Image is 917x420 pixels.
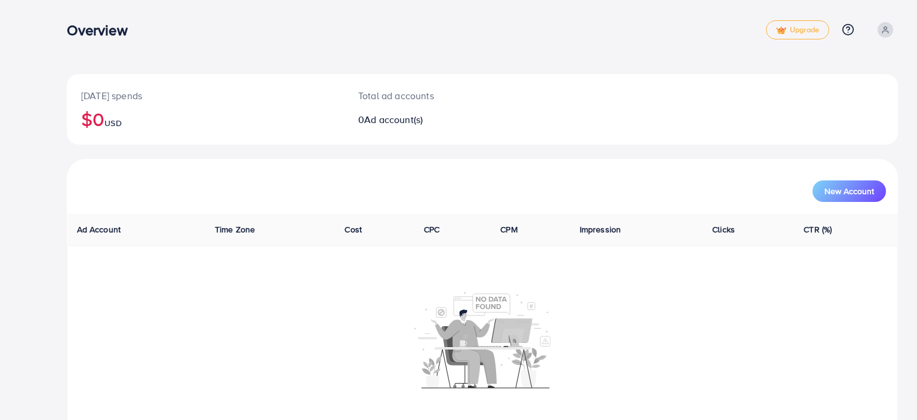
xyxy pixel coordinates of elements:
[776,26,819,35] span: Upgrade
[776,26,786,35] img: tick
[67,22,137,39] h3: Overview
[766,20,829,39] a: tickUpgrade
[424,223,439,235] span: CPC
[824,187,874,195] span: New Account
[804,223,832,235] span: CTR (%)
[104,117,121,129] span: USD
[358,114,537,125] h2: 0
[580,223,621,235] span: Impression
[358,88,537,103] p: Total ad accounts
[77,223,121,235] span: Ad Account
[813,180,886,202] button: New Account
[81,88,330,103] p: [DATE] spends
[500,223,517,235] span: CPM
[344,223,362,235] span: Cost
[81,108,330,130] h2: $0
[414,290,550,388] img: No account
[364,113,423,126] span: Ad account(s)
[712,223,735,235] span: Clicks
[215,223,255,235] span: Time Zone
